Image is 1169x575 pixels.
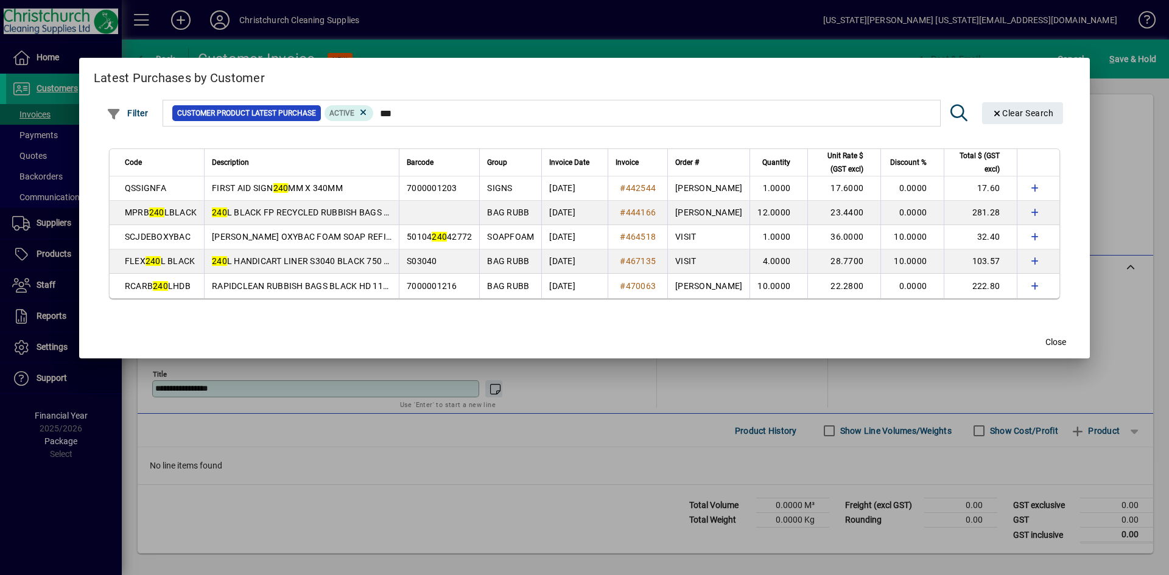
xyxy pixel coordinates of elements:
[549,156,589,169] span: Invoice Date
[329,109,354,117] span: Active
[880,201,944,225] td: 0.0000
[407,232,472,242] span: 50104 42772
[749,201,807,225] td: 12.0000
[952,149,1011,176] div: Total $ (GST excl)
[616,279,660,293] a: #470063
[407,183,457,193] span: 7000001203
[541,176,608,201] td: [DATE]
[944,176,1017,201] td: 17.60
[487,207,529,217] span: BAG RUBB
[807,201,880,225] td: 23.4400
[1036,332,1075,354] button: Close
[212,183,343,193] span: FIRST AID SIGN MM X 340MM
[749,274,807,298] td: 10.0000
[888,156,938,169] div: Discount %
[815,149,863,176] span: Unit Rate $ (GST excl)
[541,249,608,274] td: [DATE]
[125,183,166,193] span: QSSIGNFA
[626,183,656,193] span: 442544
[407,256,437,266] span: S03040
[149,207,164,217] em: 240
[667,201,749,225] td: [PERSON_NAME]
[620,281,625,291] span: #
[944,201,1017,225] td: 281.28
[616,254,660,268] a: #467135
[807,249,880,274] td: 28.7700
[153,281,168,291] em: 240
[125,232,191,242] span: SCJDEBOXYBAC
[487,256,529,266] span: BAG RUBB
[616,230,660,243] a: #464518
[982,102,1064,124] button: Clear
[407,156,434,169] span: Barcode
[667,225,749,249] td: VISIT
[487,281,529,291] span: BAG RUBB
[807,176,880,201] td: 17.6000
[212,256,227,266] em: 240
[549,156,600,169] div: Invoice Date
[177,107,316,119] span: Customer Product Latest Purchase
[487,232,534,242] span: SOAPFOAM
[432,232,447,242] em: 240
[487,183,512,193] span: SIGNS
[212,156,391,169] div: Description
[146,256,161,266] em: 240
[541,201,608,225] td: [DATE]
[952,149,1000,176] span: Total $ (GST excl)
[762,156,790,169] span: Quantity
[880,225,944,249] td: 10.0000
[212,232,450,242] span: [PERSON_NAME] OXYBAC FOAM SOAP REFILL 1L (MPI C51)
[212,207,535,217] span: L BLACK FP RECYCLED RUBBISH BAGS 25S - 1125MM X 1500MM X 40MU 25S
[992,108,1054,118] span: Clear Search
[757,156,801,169] div: Quantity
[626,256,656,266] span: 467135
[626,207,656,217] span: 444166
[212,281,562,291] span: RAPIDCLEAN RUBBISH BAGS BLACK HD 1150MM X 1400MM X 50MU L 30S - WB1150
[807,274,880,298] td: 22.2800
[944,225,1017,249] td: 32.40
[667,249,749,274] td: VISIT
[273,183,289,193] em: 240
[620,183,625,193] span: #
[626,232,656,242] span: 464518
[749,176,807,201] td: 1.0000
[125,256,195,266] span: FLEX L BLACK
[125,156,197,169] div: Code
[79,58,1090,93] h2: Latest Purchases by Customer
[407,156,472,169] div: Barcode
[616,206,660,219] a: #444166
[807,225,880,249] td: 36.0000
[620,207,625,217] span: #
[667,274,749,298] td: [PERSON_NAME]
[944,274,1017,298] td: 222.80
[880,249,944,274] td: 10.0000
[815,149,874,176] div: Unit Rate $ (GST excl)
[104,102,152,124] button: Filter
[620,256,625,266] span: #
[407,281,457,291] span: 7000001216
[880,274,944,298] td: 0.0000
[675,156,699,169] span: Order #
[944,249,1017,274] td: 103.57
[212,256,473,266] span: L HANDICART LINER S3040 BLACK 750 X 375 X 1500 X 40 25S
[541,225,608,249] td: [DATE]
[212,156,249,169] span: Description
[667,176,749,201] td: [PERSON_NAME]
[675,156,742,169] div: Order #
[541,274,608,298] td: [DATE]
[620,232,625,242] span: #
[125,156,142,169] span: Code
[616,181,660,195] a: #442544
[616,156,639,169] span: Invoice
[616,156,660,169] div: Invoice
[880,176,944,201] td: 0.0000
[626,281,656,291] span: 470063
[325,105,373,121] mat-chip: Product Activation Status: Active
[107,108,149,118] span: Filter
[749,225,807,249] td: 1.0000
[1045,336,1066,349] span: Close
[749,249,807,274] td: 4.0000
[890,156,927,169] span: Discount %
[487,156,534,169] div: Group
[125,281,191,291] span: RCARB LHDB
